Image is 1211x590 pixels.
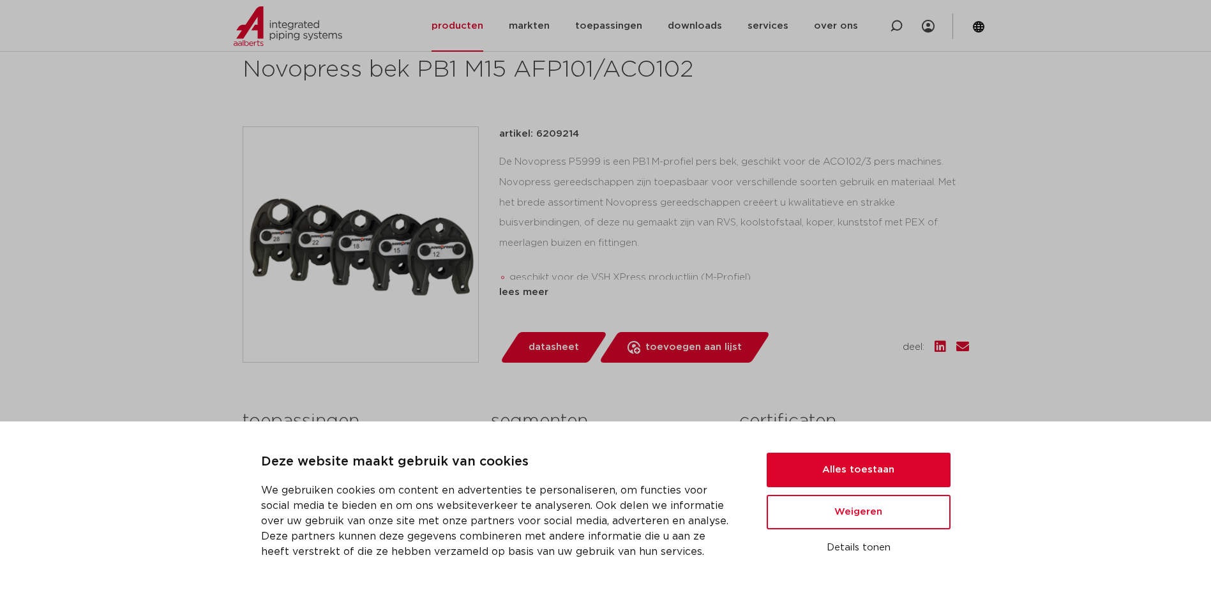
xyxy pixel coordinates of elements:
li: geschikt voor de VSH XPress productlijn (M-Profiel) [509,268,969,288]
div: lees meer [499,285,969,300]
h3: toepassingen [243,409,472,434]
button: Alles toestaan [767,453,951,487]
span: deel: [903,340,924,355]
h3: certificaten [739,409,968,434]
span: toevoegen aan lijst [645,337,742,358]
span: datasheet [529,337,579,358]
button: Weigeren [767,495,951,529]
p: We gebruiken cookies om content en advertenties te personaliseren, om functies voor social media ... [261,483,736,559]
img: Product Image for Novopress bek PB1 M15 AFP101/ACO102 [243,127,478,362]
p: artikel: 6209214 [499,126,579,142]
h1: Novopress bek PB1 M15 AFP101/ACO102 [243,55,722,86]
button: Details tonen [767,537,951,559]
div: De Novopress P5999 is een PB1 M-profiel pers bek, geschikt voor de ACO102/3 pers machines. Novopr... [499,152,969,280]
a: datasheet [499,332,608,363]
p: Deze website maakt gebruik van cookies [261,452,736,473]
h3: segmenten [491,409,720,434]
